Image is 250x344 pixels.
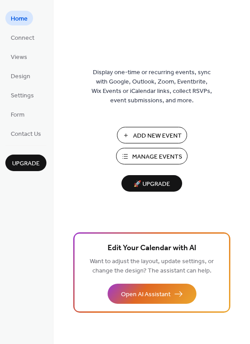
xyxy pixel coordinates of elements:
[11,34,34,43] span: Connect
[108,242,196,255] span: Edit Your Calendar with AI
[5,68,36,83] a: Design
[121,290,171,299] span: Open AI Assistant
[12,159,40,168] span: Upgrade
[5,107,30,122] a: Form
[11,72,30,81] span: Design
[92,68,212,105] span: Display one-time or recurring events, sync with Google, Outlook, Zoom, Eventbrite, Wix Events or ...
[5,126,46,141] a: Contact Us
[11,110,25,120] span: Form
[11,14,28,24] span: Home
[117,127,187,143] button: Add New Event
[5,11,33,25] a: Home
[11,91,34,101] span: Settings
[5,30,40,45] a: Connect
[133,131,182,141] span: Add New Event
[5,88,39,102] a: Settings
[11,130,41,139] span: Contact Us
[5,155,46,171] button: Upgrade
[116,148,187,164] button: Manage Events
[108,284,196,304] button: Open AI Assistant
[11,53,27,62] span: Views
[5,49,33,64] a: Views
[121,175,182,192] button: 🚀 Upgrade
[90,256,214,277] span: Want to adjust the layout, update settings, or change the design? The assistant can help.
[127,178,177,190] span: 🚀 Upgrade
[132,152,182,162] span: Manage Events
